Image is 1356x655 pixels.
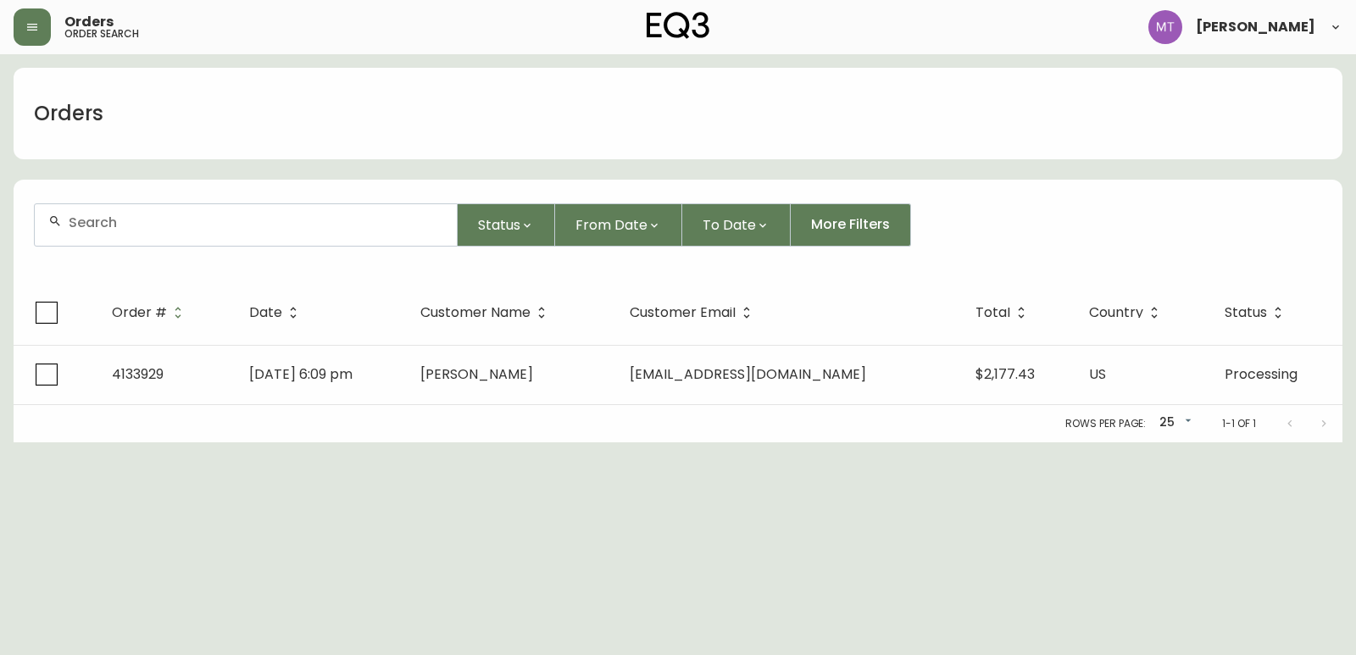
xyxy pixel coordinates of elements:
[249,305,304,320] span: Date
[975,305,1032,320] span: Total
[975,364,1035,384] span: $2,177.43
[1089,364,1106,384] span: US
[1222,416,1256,431] p: 1-1 of 1
[811,215,890,234] span: More Filters
[1196,20,1315,34] span: [PERSON_NAME]
[1148,10,1182,44] img: 397d82b7ede99da91c28605cdd79fceb
[1089,308,1143,318] span: Country
[420,305,553,320] span: Customer Name
[630,305,758,320] span: Customer Email
[1089,305,1165,320] span: Country
[1065,416,1146,431] p: Rows per page:
[555,203,682,247] button: From Date
[1153,409,1195,437] div: 25
[112,364,164,384] span: 4133929
[249,364,353,384] span: [DATE] 6:09 pm
[630,308,736,318] span: Customer Email
[478,214,520,236] span: Status
[420,308,531,318] span: Customer Name
[34,99,103,128] h1: Orders
[575,214,647,236] span: From Date
[1225,364,1298,384] span: Processing
[630,364,866,384] span: [EMAIL_ADDRESS][DOMAIN_NAME]
[703,214,756,236] span: To Date
[682,203,791,247] button: To Date
[647,12,709,39] img: logo
[975,308,1010,318] span: Total
[112,308,167,318] span: Order #
[64,15,114,29] span: Orders
[249,308,282,318] span: Date
[791,203,911,247] button: More Filters
[112,305,189,320] span: Order #
[1225,305,1289,320] span: Status
[420,364,533,384] span: [PERSON_NAME]
[69,214,443,230] input: Search
[1225,308,1267,318] span: Status
[64,29,139,39] h5: order search
[458,203,555,247] button: Status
